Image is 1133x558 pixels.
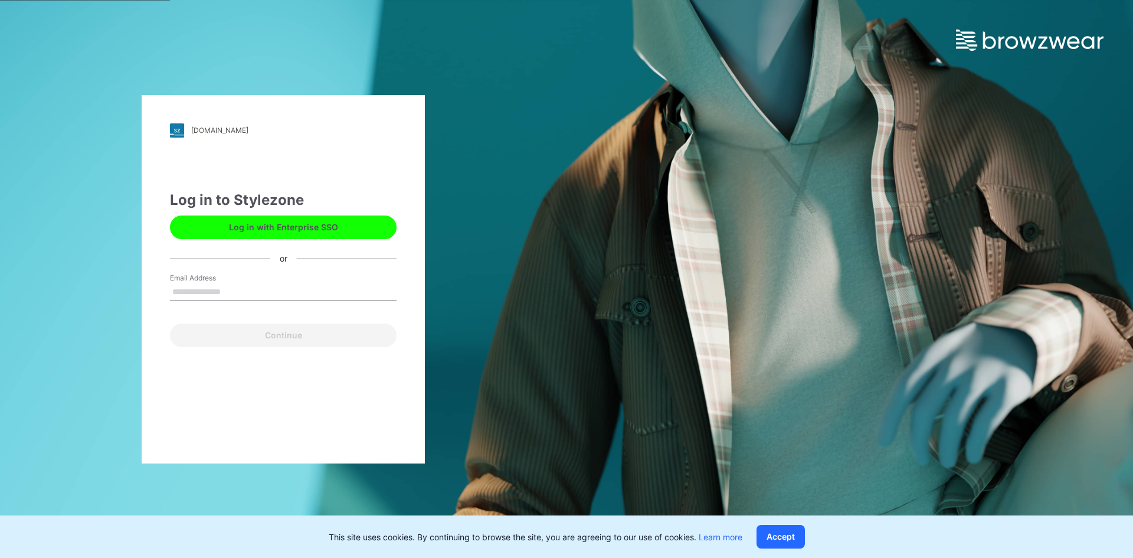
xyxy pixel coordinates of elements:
[329,531,742,543] p: This site uses cookies. By continuing to browse the site, you are agreeing to our use of cookies.
[270,252,297,265] div: or
[170,123,397,138] a: [DOMAIN_NAME]
[170,190,397,211] div: Log in to Stylezone
[170,216,397,239] button: Log in with Enterprise SSO
[699,532,742,542] a: Learn more
[757,525,805,549] button: Accept
[170,123,184,138] img: stylezone-logo.562084cfcfab977791bfbf7441f1a819.svg
[956,30,1103,51] img: browzwear-logo.e42bd6dac1945053ebaf764b6aa21510.svg
[170,273,253,283] label: Email Address
[191,126,248,135] div: [DOMAIN_NAME]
